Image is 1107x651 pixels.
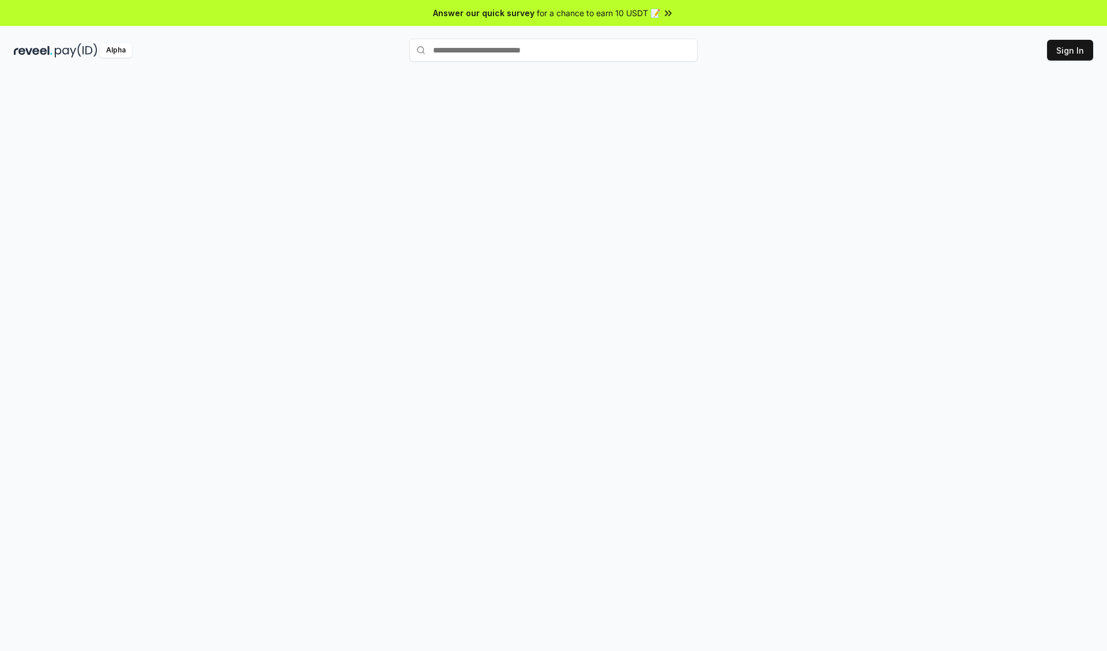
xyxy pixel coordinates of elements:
span: for a chance to earn 10 USDT 📝 [537,7,660,19]
div: Alpha [100,43,132,58]
span: Answer our quick survey [433,7,534,19]
button: Sign In [1047,40,1093,61]
img: pay_id [55,43,97,58]
img: reveel_dark [14,43,52,58]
